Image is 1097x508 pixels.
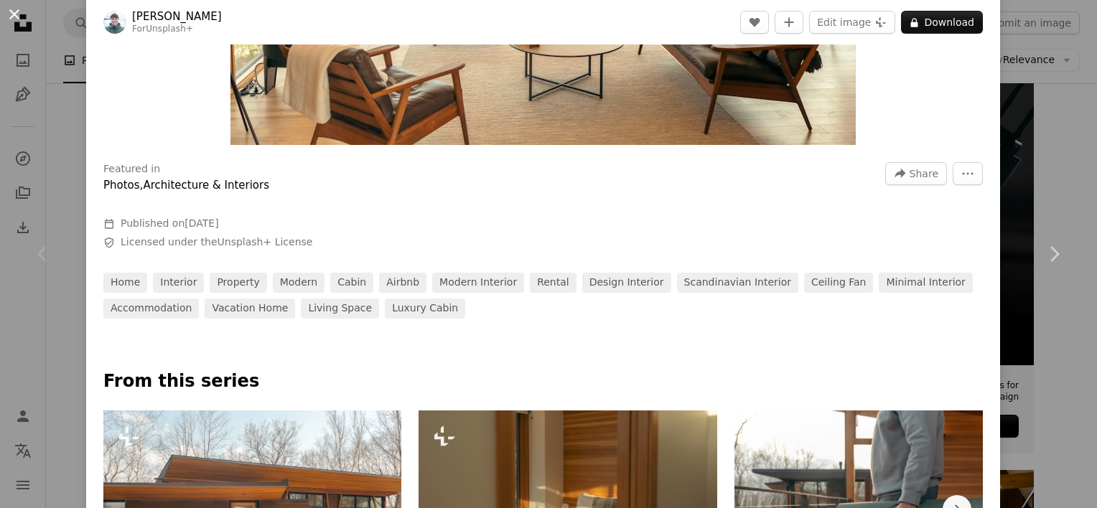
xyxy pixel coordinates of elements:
a: home [103,273,147,293]
a: living space [301,298,379,319]
button: Share this image [885,162,947,185]
a: Unsplash+ License [218,236,313,248]
a: scandinavian interior [677,273,798,293]
p: From this series [103,370,983,393]
a: ceiling fan [804,273,874,293]
a: interior [153,273,204,293]
button: Like [740,11,769,34]
div: For [132,24,222,35]
img: Go to Hans Isaacson's profile [103,11,126,34]
button: Add to Collection [775,11,803,34]
a: property [210,273,266,293]
span: Share [910,163,938,184]
a: minimal interior [879,273,972,293]
a: Unsplash+ [146,24,193,34]
a: Architecture & Interiors [143,179,269,192]
span: Published on [121,217,219,229]
span: , [140,179,144,192]
a: cabin [330,273,373,293]
span: Licensed under the [121,235,312,250]
button: More Actions [953,162,983,185]
button: Edit image [809,11,895,34]
button: Download [901,11,983,34]
a: rental [530,273,576,293]
a: accommodation [103,298,199,319]
a: modern interior [432,273,524,293]
a: luxury cabin [385,298,465,319]
a: design interior [582,273,671,293]
a: Next [1011,185,1097,323]
time: May 22, 2023 at 1:34:57 AM PDT [185,217,218,229]
a: Photos [103,179,140,192]
a: airbnb [379,273,426,293]
h3: Featured in [103,162,160,177]
a: vacation home [205,298,295,319]
a: [PERSON_NAME] [132,9,222,24]
a: modern [273,273,325,293]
